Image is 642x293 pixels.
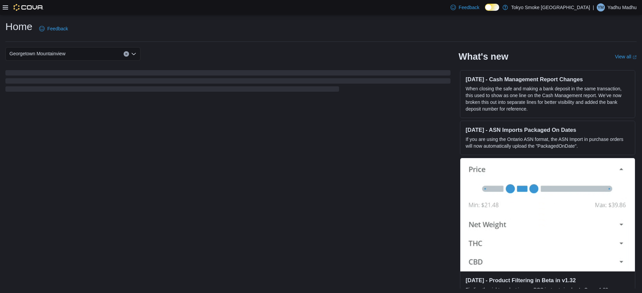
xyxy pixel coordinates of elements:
[466,277,630,284] h3: [DATE] - Product Filtering in Beta in v1.32
[131,51,136,57] button: Open list of options
[597,3,605,11] div: Yadhu Madhu
[466,126,630,133] h3: [DATE] - ASN Imports Packaged On Dates
[9,50,66,58] span: Georgetown Mountainview
[598,3,604,11] span: YM
[124,51,129,57] button: Clear input
[459,4,479,11] span: Feedback
[14,4,44,11] img: Cova
[47,25,68,32] span: Feedback
[633,55,637,59] svg: External link
[615,54,637,59] a: View allExternal link
[448,1,482,14] a: Feedback
[593,3,594,11] p: |
[608,3,637,11] p: Yadhu Madhu
[485,4,499,11] input: Dark Mode
[459,51,508,62] h2: What's new
[466,85,630,112] p: When closing the safe and making a bank deposit in the same transaction, this used to show as one...
[36,22,71,35] a: Feedback
[466,76,630,83] h3: [DATE] - Cash Management Report Changes
[5,71,451,93] span: Loading
[511,3,590,11] p: Tokyo Smoke [GEOGRAPHIC_DATA]
[466,136,630,149] p: If you are using the Ontario ASN format, the ASN Import in purchase orders will now automatically...
[5,20,32,33] h1: Home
